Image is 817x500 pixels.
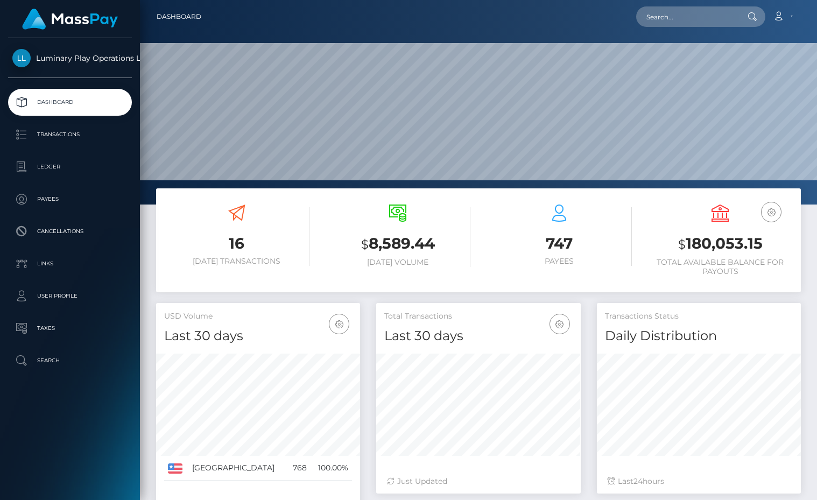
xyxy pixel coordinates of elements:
[12,320,128,336] p: Taxes
[648,233,793,255] h3: 180,053.15
[164,257,309,266] h6: [DATE] Transactions
[168,463,182,473] img: US.png
[8,121,132,148] a: Transactions
[8,186,132,213] a: Payees
[636,6,737,27] input: Search...
[12,256,128,272] p: Links
[12,191,128,207] p: Payees
[164,233,309,254] h3: 16
[361,237,369,252] small: $
[384,311,572,322] h5: Total Transactions
[12,94,128,110] p: Dashboard
[188,456,287,481] td: [GEOGRAPHIC_DATA]
[287,456,311,481] td: 768
[8,347,132,374] a: Search
[8,315,132,342] a: Taxes
[387,476,569,487] div: Just Updated
[8,89,132,116] a: Dashboard
[12,159,128,175] p: Ledger
[608,476,790,487] div: Last hours
[678,237,686,252] small: $
[12,126,128,143] p: Transactions
[605,327,793,346] h4: Daily Distribution
[8,250,132,277] a: Links
[157,5,201,28] a: Dashboard
[12,223,128,240] p: Cancellations
[487,257,632,266] h6: Payees
[487,233,632,254] h3: 747
[633,476,643,486] span: 24
[8,153,132,180] a: Ledger
[384,327,572,346] h4: Last 30 days
[8,283,132,309] a: User Profile
[326,258,471,267] h6: [DATE] Volume
[12,49,31,67] img: Luminary Play Operations Limited
[311,456,352,481] td: 100.00%
[8,53,132,63] span: Luminary Play Operations Limited
[12,288,128,304] p: User Profile
[12,353,128,369] p: Search
[164,311,352,322] h5: USD Volume
[326,233,471,255] h3: 8,589.44
[648,258,793,276] h6: Total Available Balance for Payouts
[8,218,132,245] a: Cancellations
[22,9,118,30] img: MassPay Logo
[605,311,793,322] h5: Transactions Status
[164,327,352,346] h4: Last 30 days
